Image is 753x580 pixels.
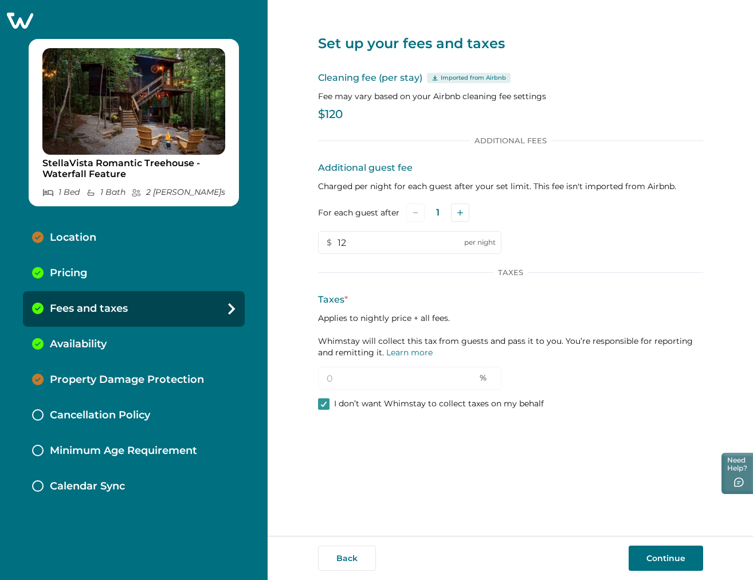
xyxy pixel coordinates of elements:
p: Fee may vary based on your Airbnb cleaning fee settings [318,91,703,102]
button: Add [451,203,469,222]
p: Pricing [50,267,87,280]
p: Additional guest fee [318,161,703,175]
p: StellaVista Romantic Treehouse - Waterfall Feature [42,158,225,180]
button: Back [318,546,376,571]
p: Cancellation Policy [50,409,150,422]
p: 2 [PERSON_NAME] s [131,187,225,197]
button: Continue [629,546,703,571]
p: 1 [436,207,440,218]
label: For each guest after [318,207,399,219]
p: Fees and taxes [50,303,128,315]
p: Taxes [493,268,528,277]
p: Charged per night for each guest after your set limit. This fee isn't imported from Airbnb. [318,181,703,192]
p: Taxes [318,293,703,307]
a: Learn more [386,347,433,358]
p: Availability [50,338,107,351]
p: 1 Bed [42,187,80,197]
p: Applies to nightly price + all fees. Whimstay will collect this tax from guests and pass it to yo... [318,312,703,358]
p: Additional Fees [470,136,551,145]
p: Cleaning fee (per stay) [318,71,703,85]
p: Imported from Airbnb [441,73,506,83]
p: Location [50,232,96,244]
p: Property Damage Protection [50,374,204,386]
p: Set up your fees and taxes [318,34,703,53]
p: Minimum Age Requirement [50,445,197,457]
p: 1 Bath [86,187,125,197]
p: I don’t want Whimstay to collect taxes on my behalf [334,398,544,410]
button: Subtract [406,203,425,222]
p: $120 [318,109,703,120]
p: Calendar Sync [50,480,125,493]
img: propertyImage_StellaVista Romantic Treehouse - Waterfall Feature [42,48,225,155]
